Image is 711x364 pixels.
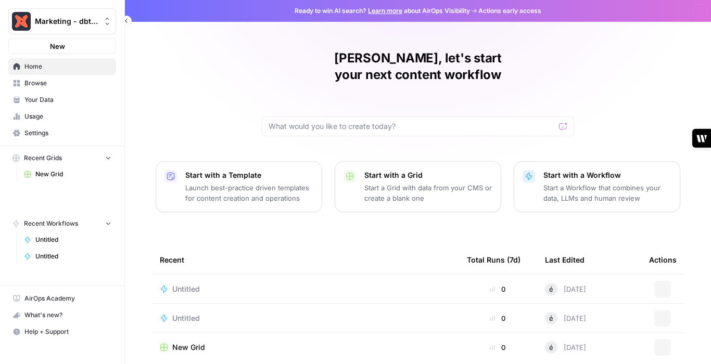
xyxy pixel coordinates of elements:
span: Home [24,62,111,71]
div: [DATE] [545,312,586,324]
a: Your Data [8,92,116,108]
a: Learn more [368,7,402,15]
div: Recent [160,245,450,274]
a: Untitled [19,231,116,248]
span: Marketing - dbt Labs [35,16,98,27]
a: Home [8,58,116,75]
button: Help + Support [8,323,116,340]
p: Start with a Workflow [543,170,671,180]
button: Recent Grids [8,150,116,166]
span: AirOps Academy [24,294,111,303]
button: Start with a WorkflowStart a Workflow that combines your data, LLMs and human review [514,161,680,212]
p: Start with a Template [185,170,313,180]
a: AirOps Academy [8,290,116,307]
a: Untitled [160,284,450,294]
div: Total Runs (7d) [467,245,520,274]
a: Usage [8,108,116,125]
span: Recent Grids [24,153,62,163]
p: Start with a Grid [364,170,492,180]
span: é [549,313,553,323]
span: Ready to win AI search? about AirOps Visibility [295,6,470,16]
span: New Grid [172,342,205,353]
input: What would you like to create today? [269,121,555,132]
a: Untitled [19,248,116,265]
p: Start a Workflow that combines your data, LLMs and human review [543,183,671,203]
a: Settings [8,125,116,141]
span: Settings [24,128,111,138]
span: é [549,342,553,353]
button: What's new? [8,307,116,323]
span: Actions early access [478,6,541,16]
span: Untitled [35,252,111,261]
span: é [549,284,553,294]
div: Last Edited [545,245,585,274]
button: Recent Workflows [8,216,116,231]
span: Browse [24,79,111,88]
span: Your Data [24,95,111,105]
button: New [8,38,116,54]
span: New [50,41,65,51]
div: 0 [467,342,528,353]
button: Workspace: Marketing - dbt Labs [8,8,116,34]
p: Launch best-practice driven templates for content creation and operations [185,183,313,203]
span: Recent Workflows [24,219,78,228]
a: Browse [8,75,116,92]
a: New Grid [19,166,116,183]
div: 0 [467,284,528,294]
div: [DATE] [545,283,586,295]
div: 0 [467,313,528,323]
span: New Grid [35,170,111,179]
div: What's new? [9,307,116,323]
div: Actions [649,245,677,274]
span: Usage [24,112,111,121]
img: Marketing - dbt Labs Logo [12,12,31,31]
p: Start a Grid with data from your CMS or create a blank one [364,183,492,203]
span: Untitled [172,313,200,323]
button: Start with a GridStart a Grid with data from your CMS or create a blank one [335,161,501,212]
a: Untitled [160,313,450,323]
a: New Grid [160,342,450,353]
span: Help + Support [24,327,111,336]
span: Untitled [35,235,111,244]
span: Untitled [172,284,200,294]
button: Start with a TemplateLaunch best-practice driven templates for content creation and operations [156,161,322,212]
div: [DATE] [545,341,586,354]
h1: [PERSON_NAME], let's start your next content workflow [262,50,574,83]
